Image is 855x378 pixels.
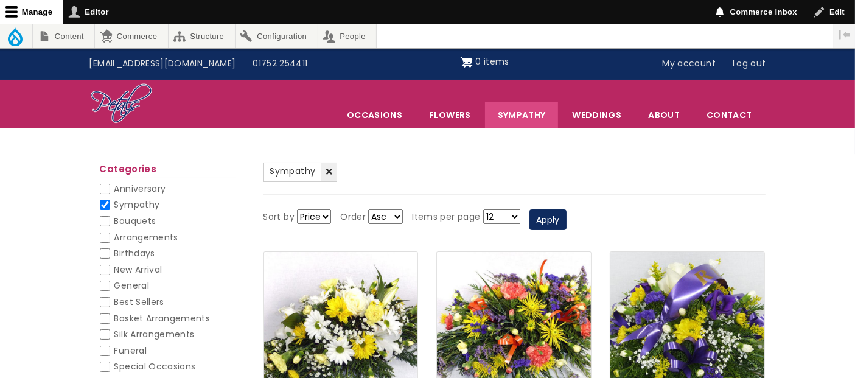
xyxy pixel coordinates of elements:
[461,52,509,72] a: Shopping cart 0 items
[263,163,338,182] a: Sympathy
[834,24,855,45] button: Vertical orientation
[33,24,94,48] a: Content
[114,231,178,243] span: Arrangements
[236,24,318,48] a: Configuration
[635,102,693,128] a: About
[724,52,774,75] a: Log out
[114,345,147,357] span: Funeral
[100,164,236,178] h2: Categories
[654,52,725,75] a: My account
[114,183,166,195] span: Anniversary
[114,279,149,292] span: General
[318,24,377,48] a: People
[694,102,764,128] a: Contact
[114,198,160,211] span: Sympathy
[412,210,480,225] label: Items per page
[334,102,415,128] span: Occasions
[114,296,164,308] span: Best Sellers
[114,312,211,324] span: Basket Arrangements
[81,52,245,75] a: [EMAIL_ADDRESS][DOMAIN_NAME]
[263,210,295,225] label: Sort by
[114,360,196,373] span: Special Occasions
[90,83,153,125] img: Home
[340,210,366,225] label: Order
[270,165,316,177] span: Sympathy
[114,264,162,276] span: New Arrival
[114,215,156,227] span: Bouquets
[95,24,167,48] a: Commerce
[244,52,316,75] a: 01752 254411
[529,209,567,230] button: Apply
[114,247,155,259] span: Birthdays
[485,102,559,128] a: Sympathy
[475,55,509,68] span: 0 items
[461,52,473,72] img: Shopping cart
[169,24,235,48] a: Structure
[416,102,483,128] a: Flowers
[559,102,634,128] span: Weddings
[114,328,195,340] span: Silk Arrangements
